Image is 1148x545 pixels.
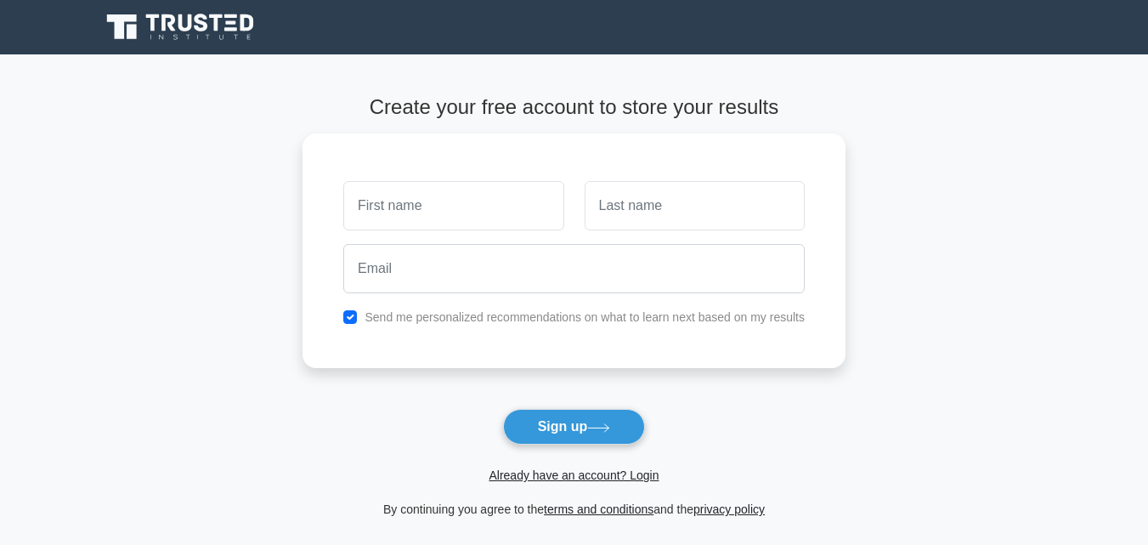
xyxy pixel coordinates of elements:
[343,244,805,293] input: Email
[544,502,653,516] a: terms and conditions
[292,499,856,519] div: By continuing you agree to the and the
[693,502,765,516] a: privacy policy
[343,181,563,230] input: First name
[503,409,646,445] button: Sign up
[303,95,845,120] h4: Create your free account to store your results
[365,310,805,324] label: Send me personalized recommendations on what to learn next based on my results
[489,468,659,482] a: Already have an account? Login
[585,181,805,230] input: Last name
